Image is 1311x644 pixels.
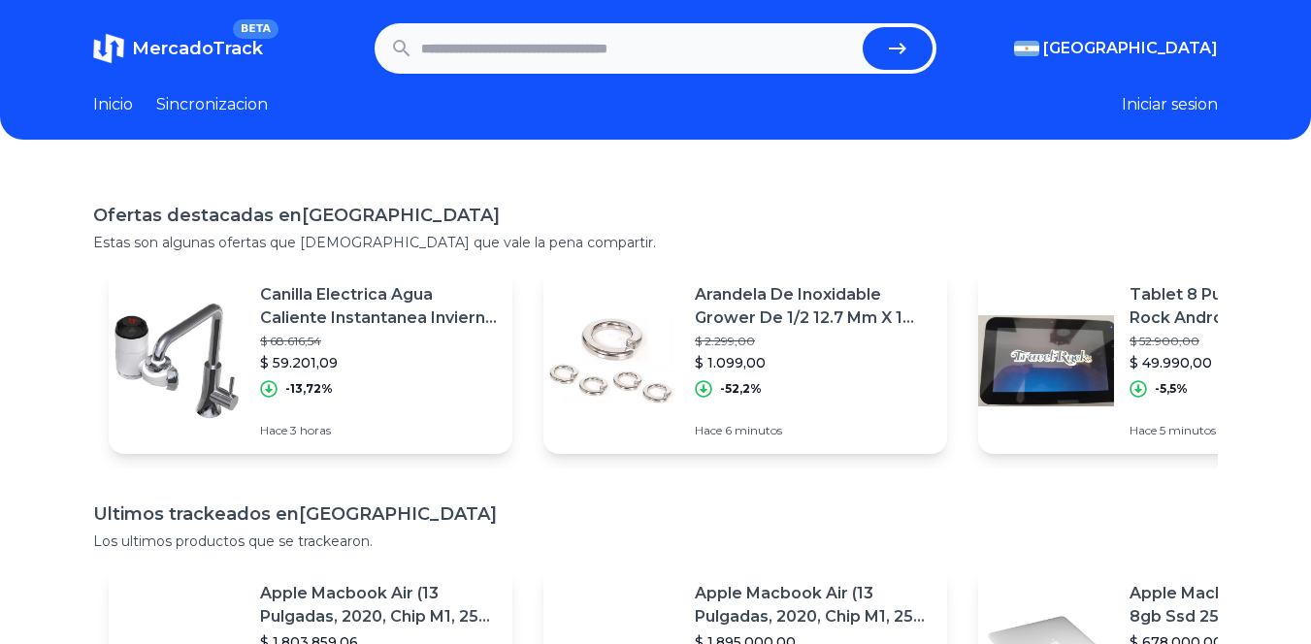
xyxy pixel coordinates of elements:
[260,353,497,372] p: $ 59.201,09
[260,283,497,330] p: Canilla Electrica Agua Caliente Instantanea Invierno Cocina
[1155,381,1188,397] p: -5,5%
[109,268,512,454] a: Featured imageCanilla Electrica Agua Caliente Instantanea Invierno Cocina$ 68.616,54$ 59.201,09-1...
[695,353,932,372] p: $ 1.099,00
[132,38,263,59] span: MercadoTrack
[978,293,1114,429] img: Featured image
[93,93,133,116] a: Inicio
[93,233,1218,252] p: Estas son algunas ofertas que [DEMOGRAPHIC_DATA] que vale la pena compartir.
[260,582,497,628] p: Apple Macbook Air (13 Pulgadas, 2020, Chip M1, 256 Gb De Ssd, 8 Gb De Ram) - Plata
[543,268,947,454] a: Featured imageArandela De Inoxidable Grower De 1/2 12.7 Mm X 1 Unidad$ 2.299,00$ 1.099,00-52,2%Ha...
[109,293,245,429] img: Featured image
[1122,93,1218,116] button: Iniciar sesion
[93,33,124,64] img: MercadoTrack
[93,202,1218,229] h1: Ofertas destacadas en [GEOGRAPHIC_DATA]
[1014,37,1218,60] button: [GEOGRAPHIC_DATA]
[1043,37,1218,60] span: [GEOGRAPHIC_DATA]
[720,381,762,397] p: -52,2%
[93,33,263,64] a: MercadoTrackBETA
[233,19,279,39] span: BETA
[93,500,1218,528] h1: Ultimos trackeados en [GEOGRAPHIC_DATA]
[156,93,268,116] a: Sincronizacion
[260,334,497,349] p: $ 68.616,54
[695,283,932,330] p: Arandela De Inoxidable Grower De 1/2 12.7 Mm X 1 Unidad
[260,423,497,438] p: Hace 3 horas
[695,423,932,438] p: Hace 6 minutos
[695,582,932,628] p: Apple Macbook Air (13 Pulgadas, 2020, Chip M1, 256 Gb De Ssd, 8 Gb De Ram) - Plata
[93,531,1218,551] p: Los ultimos productos que se trackearon.
[1014,41,1039,56] img: Argentina
[543,293,679,429] img: Featured image
[695,334,932,349] p: $ 2.299,00
[285,381,333,397] p: -13,72%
